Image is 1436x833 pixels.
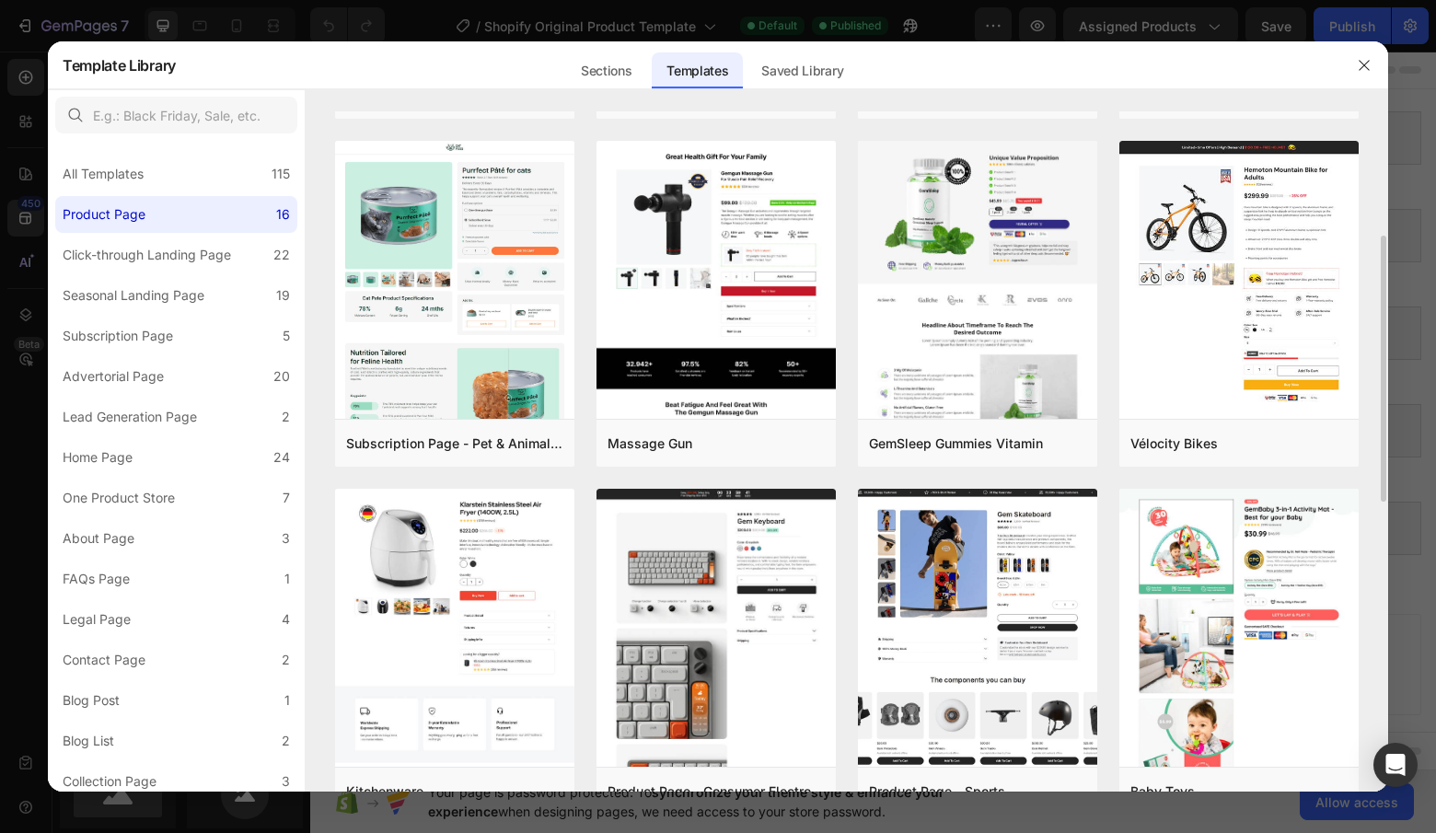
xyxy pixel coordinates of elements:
div: Massage Gun [608,433,692,455]
span: Add section [519,552,607,572]
div: 5 [283,325,290,347]
span: from URL or image [507,617,606,633]
span: Product information [522,75,633,98]
div: About Page [63,527,134,550]
div: Collection Page [63,770,156,793]
div: Product Page [63,203,145,226]
input: E.g.: Black Friday, Sale, etc. [55,97,297,133]
div: 16 [276,203,290,226]
div: Contact Page [63,649,145,671]
div: Product Page - Sports [869,781,1005,803]
div: 24 [273,446,290,469]
div: Legal Page [63,608,131,631]
span: Rich text [552,368,602,390]
div: 2 [282,406,290,428]
div: 1 [284,689,290,712]
div: 7 [283,487,290,509]
div: 1 [284,568,290,590]
div: Blog List [63,730,114,752]
div: Click-through Landing Page [63,244,231,266]
div: Subscription Page [63,325,173,347]
div: 4 [282,608,290,631]
div: 115 [272,163,290,185]
h2: Template Library [63,41,176,89]
div: GemSleep Gummies Vitamin [869,433,1043,455]
div: 3 [282,527,290,550]
div: Generate layout [509,594,606,613]
span: Related products [529,466,627,488]
div: Product Page - Consumer Electronics - Keyboard [608,781,825,803]
div: Subscription Page - Pet & Animals - Gem Cat Food - Style 4 [346,433,563,455]
div: Saved Library [747,52,858,89]
div: Choose templates [365,594,476,613]
div: Open Intercom Messenger [1373,743,1418,787]
div: Blog Post [63,689,120,712]
div: 2 [282,730,290,752]
div: Templates [652,52,743,89]
div: Home Page [63,446,133,469]
div: 3 [282,770,290,793]
span: then drag & drop elements [631,617,768,633]
div: Advertorial Page [63,365,164,388]
div: Seasonal Landing Page [63,284,204,307]
div: 19 [276,284,290,307]
div: 22 [273,244,290,266]
div: Lead Generation Page [63,406,197,428]
div: Kitchenware [346,781,423,803]
div: Vélocity Bikes [1130,433,1218,455]
div: All Templates [63,163,144,185]
span: Image with text [534,173,620,195]
div: One Product Store [63,487,175,509]
div: Add blank section [644,594,757,613]
div: 2 [282,649,290,671]
div: Sections [566,52,646,89]
div: FAQs Page [63,568,130,590]
div: Baby Toys [1130,781,1195,803]
div: 20 [273,365,290,388]
span: inspired by CRO experts [356,617,482,633]
span: Rich text [552,271,602,293]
